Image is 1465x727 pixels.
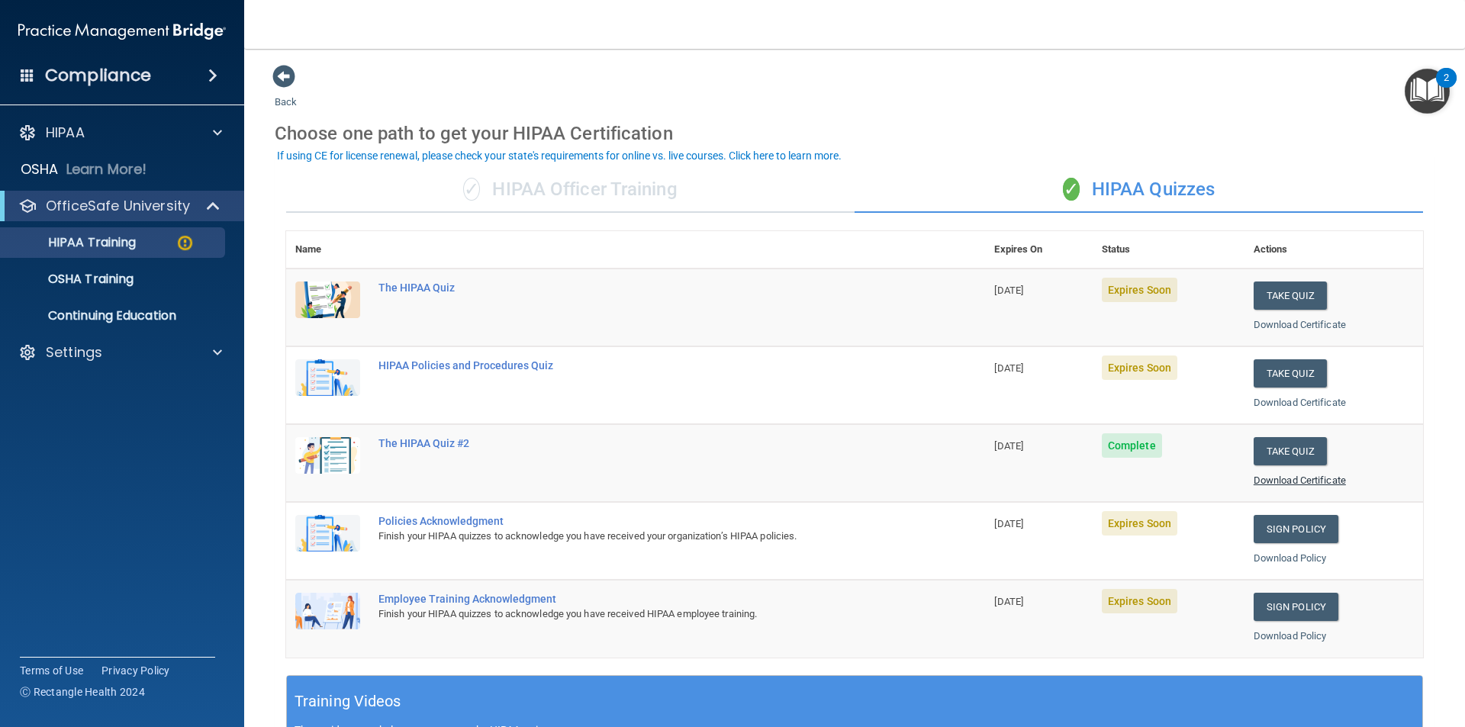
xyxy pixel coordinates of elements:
div: Finish your HIPAA quizzes to acknowledge you have received HIPAA employee training. [378,605,909,623]
span: [DATE] [994,518,1023,529]
a: OfficeSafe University [18,197,221,215]
p: OfficeSafe University [46,197,190,215]
div: 2 [1444,78,1449,98]
a: Back [275,78,297,108]
p: OSHA [21,160,59,179]
a: Privacy Policy [101,663,170,678]
iframe: Drift Widget Chat Controller [1389,622,1447,680]
th: Status [1093,231,1244,269]
a: Download Certificate [1254,397,1346,408]
div: HIPAA Officer Training [286,167,855,213]
th: Actions [1244,231,1423,269]
span: Expires Soon [1102,355,1177,380]
div: HIPAA Policies and Procedures Quiz [378,359,909,372]
div: Choose one path to get your HIPAA Certification [275,111,1434,156]
span: [DATE] [994,285,1023,296]
a: Download Certificate [1254,319,1346,330]
span: ✓ [1063,178,1080,201]
h4: Compliance [45,65,151,86]
img: PMB logo [18,16,226,47]
div: Finish your HIPAA quizzes to acknowledge you have received your organization’s HIPAA policies. [378,527,909,545]
div: Policies Acknowledgment [378,515,909,527]
p: Learn More! [66,160,147,179]
div: If using CE for license renewal, please check your state's requirements for online vs. live cours... [277,150,842,161]
button: Take Quiz [1254,437,1327,465]
button: Take Quiz [1254,359,1327,388]
div: The HIPAA Quiz [378,281,909,294]
span: Expires Soon [1102,589,1177,613]
div: The HIPAA Quiz #2 [378,437,909,449]
a: Settings [18,343,222,362]
div: HIPAA Quizzes [855,167,1423,213]
span: [DATE] [994,362,1023,374]
span: [DATE] [994,596,1023,607]
div: Employee Training Acknowledgment [378,593,909,605]
img: warning-circle.0cc9ac19.png [175,233,195,253]
span: Expires Soon [1102,511,1177,536]
a: Terms of Use [20,663,83,678]
p: HIPAA Training [10,235,136,250]
span: Complete [1102,433,1162,458]
th: Name [286,231,369,269]
a: Download Certificate [1254,474,1346,486]
a: Sign Policy [1254,515,1338,543]
p: OSHA Training [10,272,134,287]
h5: Training Videos [295,688,401,715]
span: Expires Soon [1102,278,1177,302]
button: Take Quiz [1254,281,1327,310]
p: Continuing Education [10,308,218,323]
th: Expires On [985,231,1092,269]
a: Download Policy [1254,630,1327,642]
span: Ⓒ Rectangle Health 2024 [20,684,145,700]
button: Open Resource Center, 2 new notifications [1405,69,1450,114]
a: HIPAA [18,124,222,142]
span: ✓ [463,178,480,201]
p: HIPAA [46,124,85,142]
p: Settings [46,343,102,362]
a: Sign Policy [1254,593,1338,621]
button: If using CE for license renewal, please check your state's requirements for online vs. live cours... [275,148,844,163]
a: Download Policy [1254,552,1327,564]
span: [DATE] [994,440,1023,452]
